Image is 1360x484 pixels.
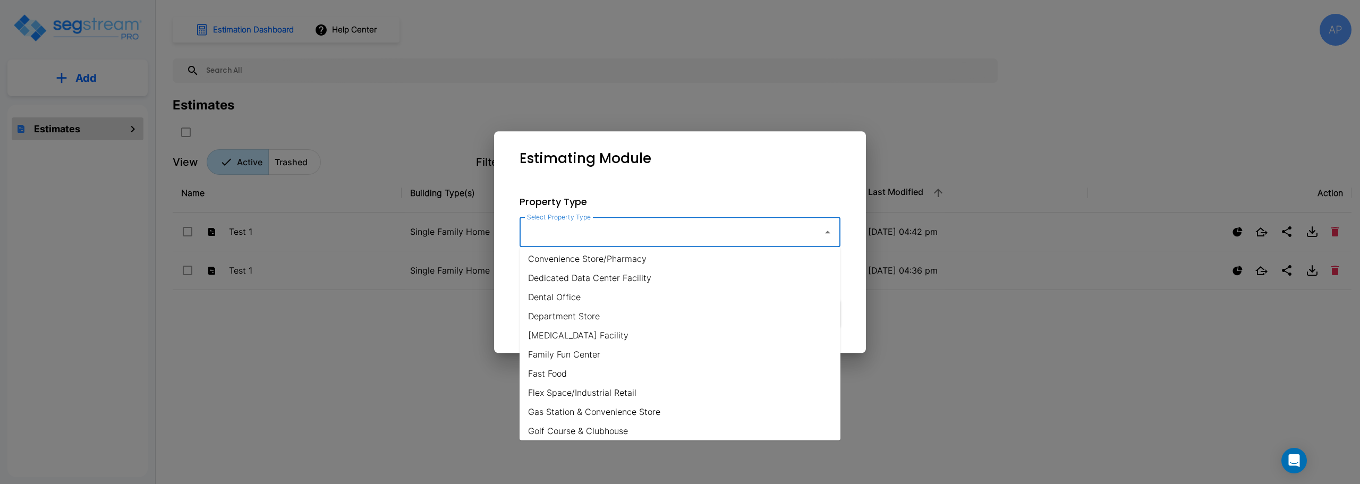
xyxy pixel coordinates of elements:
[527,213,591,222] label: Select Property Type
[520,194,840,209] p: Property Type
[520,345,840,364] li: Family Fun Center
[520,268,840,287] li: Dedicated Data Center Facility
[520,421,840,440] li: Golf Course & Clubhouse
[520,440,840,460] li: Grocery Store
[520,364,840,383] li: Fast Food
[520,249,840,268] li: Convenience Store/Pharmacy
[520,287,840,307] li: Dental Office
[520,383,840,402] li: Flex Space/Industrial Retail
[520,326,840,345] li: [MEDICAL_DATA] Facility
[520,402,840,421] li: Gas Station & Convenience Store
[520,307,840,326] li: Department Store
[1281,448,1307,473] div: Open Intercom Messenger
[520,148,651,169] p: Estimating Module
